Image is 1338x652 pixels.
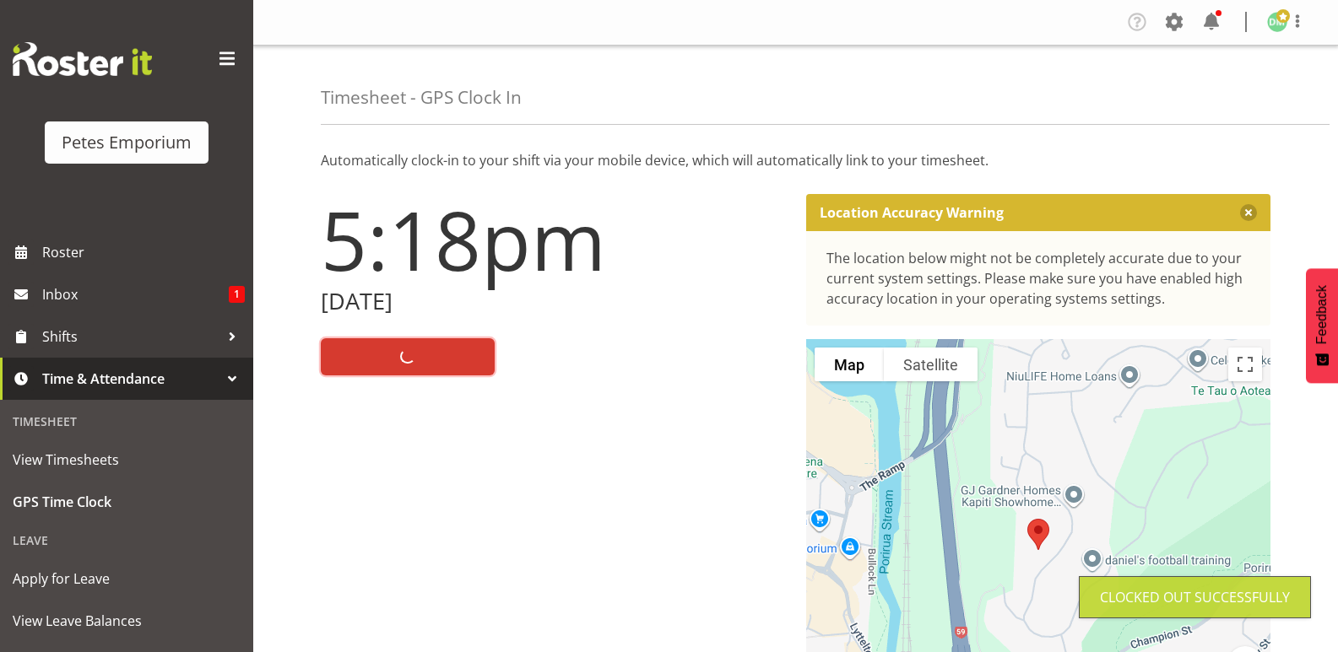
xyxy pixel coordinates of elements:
[13,42,152,76] img: Rosterit website logo
[1228,348,1262,381] button: Toggle fullscreen view
[1314,285,1330,344] span: Feedback
[4,404,249,439] div: Timesheet
[4,558,249,600] a: Apply for Leave
[42,240,245,265] span: Roster
[820,204,1004,221] p: Location Accuracy Warning
[321,88,522,107] h4: Timesheet - GPS Clock In
[42,366,219,391] span: Time & Attendance
[1240,204,1257,221] button: Close message
[321,288,786,315] h2: [DATE]
[229,286,245,303] span: 1
[4,439,249,481] a: View Timesheets
[1267,12,1287,32] img: david-mcauley697.jpg
[62,130,192,155] div: Petes Emporium
[13,608,241,633] span: View Leave Balances
[815,348,884,381] button: Show street map
[4,600,249,642] a: View Leave Balances
[884,348,978,381] button: Show satellite imagery
[1306,268,1338,383] button: Feedback - Show survey
[42,282,229,307] span: Inbox
[13,447,241,472] span: View Timesheets
[13,566,241,591] span: Apply for Leave
[321,150,1270,170] p: Automatically clock-in to your shift via your mobile device, which will automatically link to you...
[321,194,786,285] h1: 5:18pm
[4,481,249,523] a: GPS Time Clock
[1100,587,1290,607] div: Clocked out Successfully
[4,523,249,558] div: Leave
[826,248,1251,309] div: The location below might not be completely accurate due to your current system settings. Please m...
[13,489,241,515] span: GPS Time Clock
[42,324,219,349] span: Shifts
